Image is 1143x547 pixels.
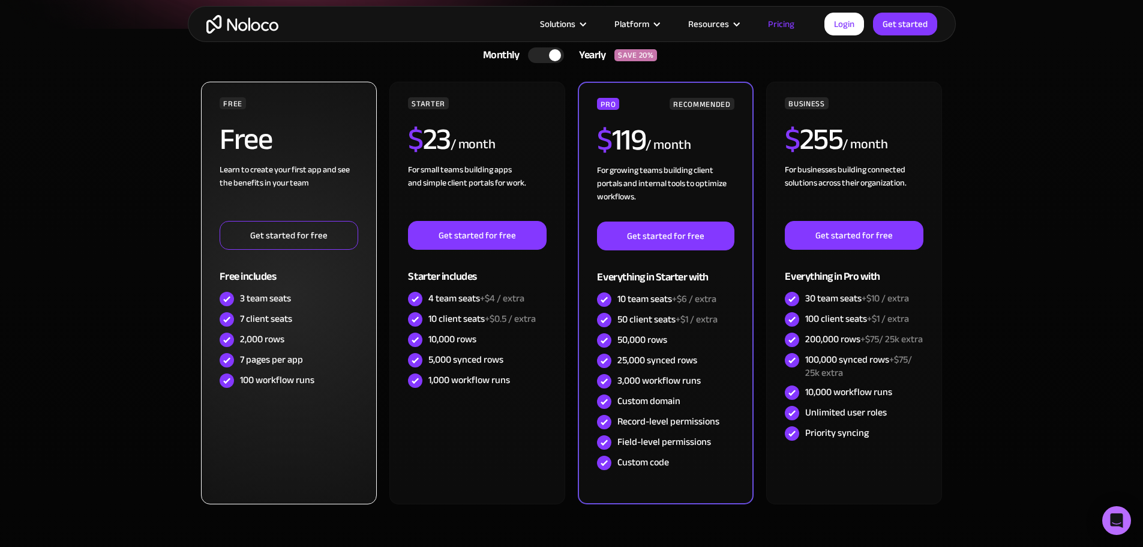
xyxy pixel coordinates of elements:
[867,310,909,328] span: +$1 / extra
[485,310,536,328] span: +$0.5 / extra
[617,292,716,306] div: 10 team seats
[688,16,729,32] div: Resources
[614,16,649,32] div: Platform
[428,312,536,325] div: 10 client seats
[408,124,451,154] h2: 23
[785,111,800,168] span: $
[451,135,496,154] div: / month
[408,97,448,109] div: STARTER
[785,124,842,154] h2: 255
[597,112,612,168] span: $
[408,221,546,250] a: Get started for free
[824,13,864,35] a: Login
[428,333,476,346] div: 10,000 rows
[617,435,711,449] div: Field-level permissions
[617,313,718,326] div: 50 client seats
[220,221,358,250] a: Get started for free
[805,406,887,419] div: Unlimited user roles
[617,394,680,408] div: Custom domain
[805,426,869,440] div: Priority syncing
[785,163,923,221] div: For businesses building connected solutions across their organization. ‍
[597,98,619,110] div: PRO
[597,250,734,289] div: Everything in Starter with
[220,97,246,109] div: FREE
[785,221,923,250] a: Get started for free
[646,136,691,155] div: / month
[408,163,546,221] div: For small teams building apps and simple client portals for work. ‍
[1102,506,1131,535] div: Open Intercom Messenger
[805,292,909,305] div: 30 team seats
[672,290,716,308] span: +$6 / extra
[408,111,423,168] span: $
[617,333,667,346] div: 50,000 rows
[617,374,701,387] div: 3,000 workflow runs
[676,310,718,328] span: +$1 / extra
[240,373,314,387] div: 100 workflow runs
[842,135,887,154] div: / month
[240,312,292,325] div: 7 client seats
[785,250,923,289] div: Everything in Pro with
[785,97,828,109] div: BUSINESS
[240,292,291,305] div: 3 team seats
[468,46,529,64] div: Monthly
[597,125,646,155] h2: 119
[805,333,923,346] div: 200,000 rows
[428,353,503,366] div: 5,000 synced rows
[805,385,892,399] div: 10,000 workflow runs
[617,415,719,428] div: Record-level permissions
[540,16,575,32] div: Solutions
[673,16,753,32] div: Resources
[617,456,669,469] div: Custom code
[564,46,614,64] div: Yearly
[599,16,673,32] div: Platform
[873,13,937,35] a: Get started
[240,353,303,366] div: 7 pages per app
[206,15,278,34] a: home
[860,330,923,348] span: +$75/ 25k extra
[805,312,909,325] div: 100 client seats
[240,333,284,346] div: 2,000 rows
[597,164,734,222] div: For growing teams building client portals and internal tools to optimize workflows.
[220,250,358,289] div: Free includes
[805,351,912,382] span: +$75/ 25k extra
[862,289,909,307] span: +$10 / extra
[617,354,697,367] div: 25,000 synced rows
[805,353,923,379] div: 100,000 synced rows
[670,98,734,110] div: RECOMMENDED
[597,222,734,250] a: Get started for free
[428,373,510,387] div: 1,000 workflow runs
[525,16,599,32] div: Solutions
[408,250,546,289] div: Starter includes
[614,49,657,61] div: SAVE 20%
[480,289,524,307] span: +$4 / extra
[220,124,272,154] h2: Free
[220,163,358,221] div: Learn to create your first app and see the benefits in your team ‍
[753,16,809,32] a: Pricing
[428,292,524,305] div: 4 team seats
